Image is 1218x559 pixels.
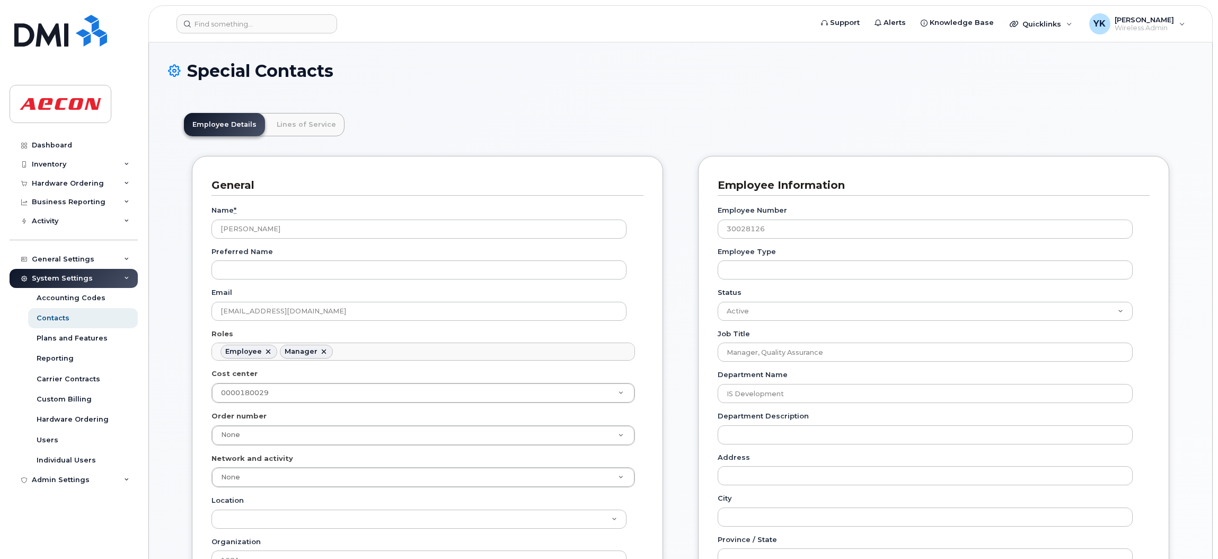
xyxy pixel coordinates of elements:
h3: General [211,178,636,193]
a: None [212,468,634,487]
a: Lines of Service [268,113,345,136]
span: None [221,431,240,439]
label: Address [718,452,750,462]
label: Order number [211,411,267,421]
label: Job Title [718,329,750,339]
label: City [718,493,732,503]
label: Preferred Name [211,247,273,257]
h1: Special Contacts [168,62,1193,80]
a: 0000180029 [212,383,634,403]
h3: Employee Information [718,178,1142,193]
label: Location [211,495,244,505]
label: Status [718,287,742,298]
a: None [212,426,634,445]
label: Network and activity [211,453,293,464]
label: Province / State [718,535,777,545]
label: Department Description [718,411,809,421]
a: Employee Details [184,113,265,136]
label: Name [211,205,236,215]
span: 0000180029 [221,389,269,397]
label: Employee Type [718,247,776,257]
label: Roles [211,329,233,339]
label: Email [211,287,232,298]
label: Organization [211,537,261,547]
div: Employee [225,347,262,356]
div: Manager [285,347,317,356]
label: Cost center [211,369,258,379]
label: Department Name [718,370,788,380]
abbr: required [234,206,236,214]
span: None [221,473,240,481]
label: Employee Number [718,205,787,215]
